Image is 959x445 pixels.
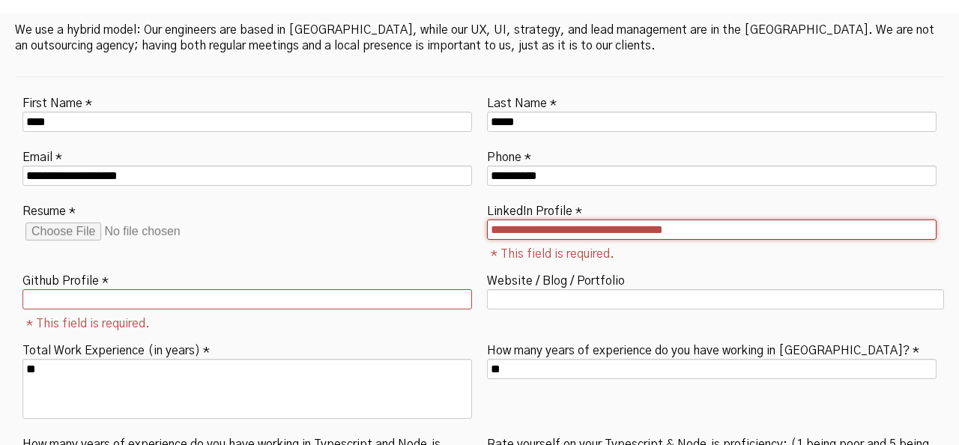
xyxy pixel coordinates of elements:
p: We use a hybrid model: Our engineers are based in [GEOGRAPHIC_DATA], while our UX, UI, strategy, ... [15,22,944,54]
label: Email * [22,146,62,166]
label: Resume * [22,200,76,220]
label: Github Profile * [22,270,109,289]
label: LinkedIn Profile * [487,200,582,220]
label: How many years of experience do you have working in [GEOGRAPHIC_DATA]? * [487,339,919,359]
label: * This field is required. [487,246,614,262]
label: Total Work Experience (in years) * [22,339,210,359]
label: * This field is required. [22,316,150,332]
label: Phone * [487,146,531,166]
label: Last Name * [487,92,557,112]
label: First Name * [22,92,92,112]
label: Website / Blog / Portfolio [487,270,625,289]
